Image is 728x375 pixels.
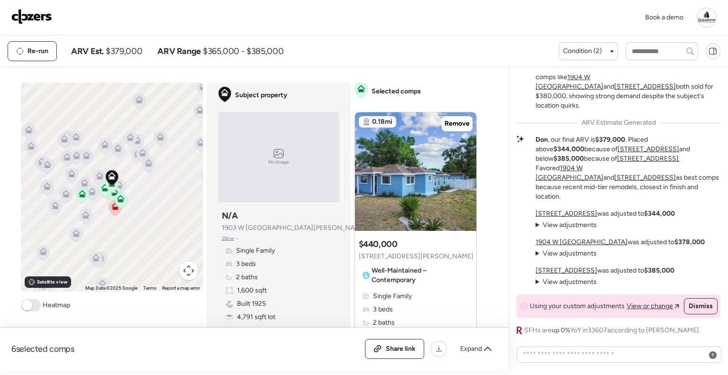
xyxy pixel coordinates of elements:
[582,118,656,128] span: ARV Estimate Generated
[536,209,675,219] p: was adjusted to
[645,13,683,21] span: Book a demo
[236,246,275,256] span: Single Family
[236,273,258,282] span: 2 baths
[157,46,201,57] span: ARV Range
[554,155,584,163] strong: $385,000
[43,301,70,310] span: Heatmap
[71,46,104,57] span: ARV Est.
[11,343,74,355] span: 6 selected comps
[106,46,142,57] span: $379,000
[222,235,235,242] span: Zillow
[524,326,699,335] span: SFHs are YoY in 33607 according to [PERSON_NAME]
[618,145,679,153] a: [STREET_ADDRESS]
[595,136,625,144] strong: $379,000
[536,135,720,201] p: , our final ARV is . Placed above because of and below because of . Favored and as best comps bec...
[530,302,625,311] span: Using your custom adjustments
[11,9,52,24] img: Logo
[359,252,473,261] span: [STREET_ADDRESS][PERSON_NAME]
[627,302,673,311] span: View or change
[237,299,266,309] span: Built 1925
[536,238,628,246] a: 1904 W [GEOGRAPHIC_DATA]
[689,302,713,311] span: Dismiss
[617,155,679,163] a: [STREET_ADDRESS]
[627,302,679,311] a: View or change
[386,344,416,354] span: Share link
[27,46,48,56] span: Re-run
[445,119,470,128] span: Remove
[222,210,238,221] h3: N/A
[143,285,156,291] a: Terms (opens in new tab)
[373,292,412,301] span: Single Family
[268,158,289,166] span: No image
[236,259,256,269] span: 3 beds
[614,174,676,182] a: [STREET_ADDRESS]
[536,44,720,110] p: at $372,000 sets a firm ceiling — it's larger at 1,620 sqft with better bed/bath count (4/3 vs 3/...
[644,266,674,274] strong: $385,000
[203,46,283,57] span: $365,000 - $385,000
[372,266,469,285] span: Well-Maintained – Contemporary
[359,238,398,250] h3: $440,000
[536,220,597,230] summary: View adjustments
[460,344,482,354] span: Expand
[536,249,597,258] summary: View adjustments
[543,249,597,257] span: View adjustments
[237,286,267,295] span: 1,600 sqft
[614,82,676,91] a: [STREET_ADDRESS]
[536,210,597,218] a: [STREET_ADDRESS]
[235,91,287,100] span: Subject property
[543,221,597,229] span: View adjustments
[674,238,705,246] strong: $378,000
[536,136,548,144] strong: Don
[23,279,55,292] a: Open this area in Google Maps (opens a new window)
[536,266,597,274] a: [STREET_ADDRESS]
[373,318,395,328] span: 2 baths
[373,305,393,314] span: 3 beds
[536,164,603,182] a: 1904 W [GEOGRAPHIC_DATA]
[85,285,137,291] span: Map Data ©2025 Google
[536,277,597,287] summary: View adjustments
[536,238,705,247] p: was adjusted to
[236,235,238,242] span: •
[237,326,254,335] span: Wood
[552,326,570,334] span: up 0%
[222,223,366,233] span: 1903 W [GEOGRAPHIC_DATA][PERSON_NAME]
[554,145,584,153] strong: $344,000
[563,46,602,56] span: Condition (2)
[644,210,675,218] strong: $344,000
[543,278,597,286] span: View adjustments
[372,87,421,96] span: Selected comps
[23,279,55,292] img: Google
[237,312,275,322] span: 4,791 sqft lot
[162,285,200,291] a: Report a map error
[536,266,674,275] p: was adjusted to
[37,278,67,286] span: Satellite view
[372,117,392,127] span: 0.18mi
[179,261,198,280] button: Map camera controls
